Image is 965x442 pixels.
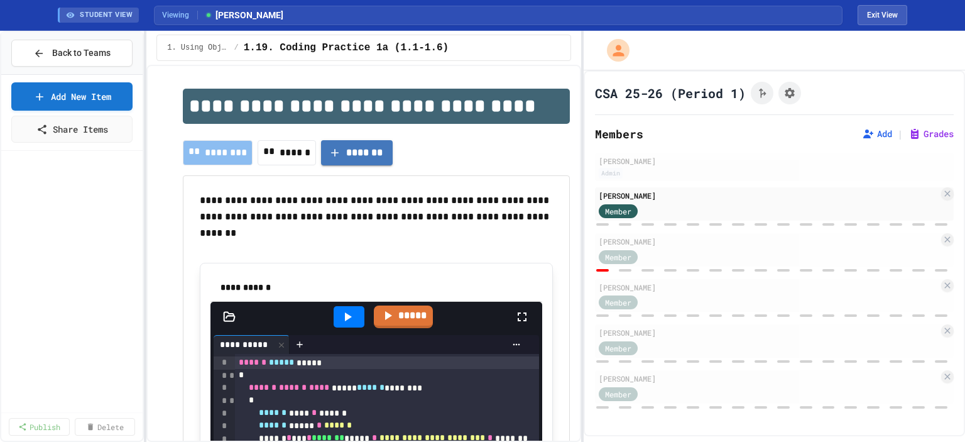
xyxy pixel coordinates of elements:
[778,82,801,104] button: Assignment Settings
[605,343,631,354] span: Member
[599,373,939,384] div: [PERSON_NAME]
[599,327,939,338] div: [PERSON_NAME]
[599,236,939,247] div: [PERSON_NAME]
[599,168,623,179] div: Admin
[862,128,892,140] button: Add
[80,10,133,21] span: STUDENT VIEW
[605,297,631,308] span: Member
[11,82,133,111] a: Add New Item
[595,84,746,102] h1: CSA 25-26 (Period 1)
[599,190,939,201] div: [PERSON_NAME]
[599,282,939,293] div: [PERSON_NAME]
[605,251,631,263] span: Member
[897,126,903,141] span: |
[605,206,631,217] span: Member
[595,125,643,143] h2: Members
[751,82,773,104] button: Click to see fork details
[167,43,229,53] span: 1. Using Objects and Methods
[244,40,449,55] span: 1.19. Coding Practice 1a (1.1-1.6)
[162,9,198,21] span: Viewing
[858,5,907,25] button: Exit student view
[605,389,631,400] span: Member
[75,418,136,436] a: Delete
[599,155,950,167] div: [PERSON_NAME]
[11,40,133,67] button: Back to Teams
[861,337,952,390] iframe: chat widget
[594,36,633,65] div: My Account
[908,128,954,140] button: Grades
[11,116,133,143] a: Share Items
[9,418,70,436] a: Publish
[204,9,283,22] span: [PERSON_NAME]
[52,47,111,60] span: Back to Teams
[912,392,952,429] iframe: chat widget
[234,43,239,53] span: /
